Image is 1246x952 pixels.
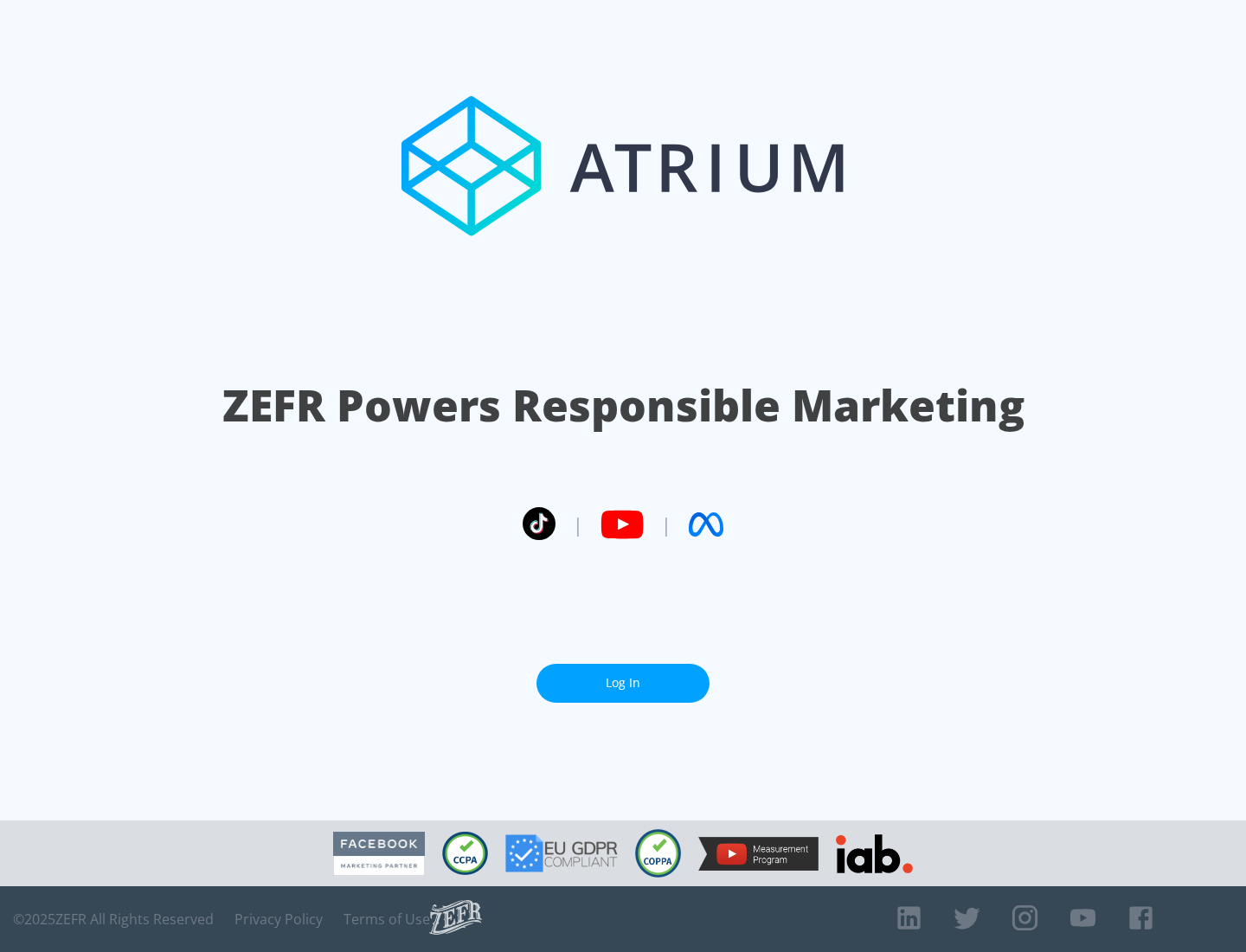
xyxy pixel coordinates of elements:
a: Terms of Use [344,910,430,928]
img: GDPR Compliant [505,834,618,872]
img: IAB [836,834,913,873]
img: Facebook Marketing Partner [333,832,425,876]
span: | [661,511,671,537]
img: CCPA Compliant [442,832,488,875]
a: Log In [536,664,710,703]
a: Privacy Policy [234,910,323,928]
img: YouTube Measurement Program [698,837,819,871]
img: COPPA Compliant [635,829,681,878]
h1: ZEFR Powers Responsible Marketing [222,376,1024,435]
span: | [573,511,583,537]
span: © 2025 ZEFR All Rights Reserved [13,910,214,928]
